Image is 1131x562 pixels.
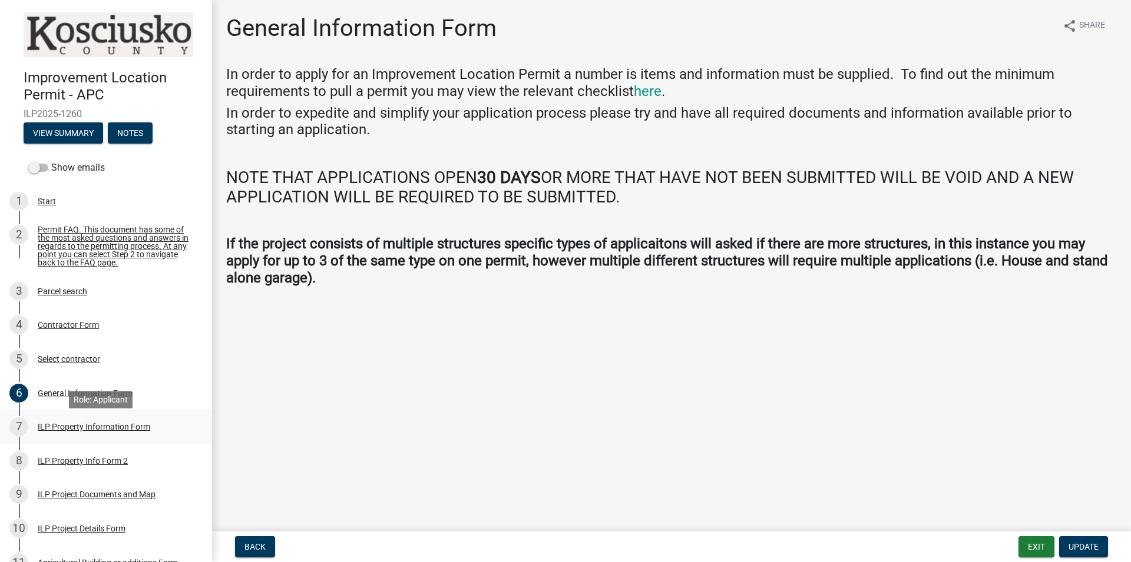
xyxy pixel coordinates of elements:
span: Back [244,542,266,551]
span: Share [1079,19,1105,33]
div: Permit FAQ. This document has some of the most asked questions and answers in regards to the perm... [38,225,193,267]
label: Show emails [28,161,105,175]
h1: General Information Form [226,14,497,42]
strong: If the project consists of multiple structures specific types of applicaitons will asked if there... [226,235,1108,286]
wm-modal-confirm: Summary [24,129,103,138]
div: 3 [9,282,28,301]
div: 8 [9,451,28,470]
div: Contractor Form [38,321,99,329]
button: Back [235,536,275,557]
div: 7 [9,417,28,436]
div: ILP Property Info Form 2 [38,457,128,465]
a: here [634,83,662,99]
div: 2 [9,225,28,244]
div: 9 [9,485,28,504]
div: Select contractor [38,355,100,363]
button: View Summary [24,122,103,144]
div: 5 [9,350,28,368]
div: ILP Project Details Form [38,524,125,533]
div: Role: Applicant [69,391,133,408]
div: 1 [9,192,28,211]
div: Start [38,197,56,205]
button: Notes [108,122,153,144]
wm-modal-confirm: Notes [108,129,153,138]
div: Parcel search [38,287,87,295]
h4: Improvement Location Permit - APC [24,69,203,104]
h3: NOTE THAT APPLICATIONS OPEN OR MORE THAT HAVE NOT BEEN SUBMITTED WILL BE VOID AND A NEW APPLICATI... [226,168,1117,207]
h4: In order to expedite and simplify your application process please try and have all required docum... [226,105,1117,139]
span: Update [1069,542,1099,551]
span: ILP2025-1260 [24,108,188,119]
div: 10 [9,519,28,538]
strong: 30 DAYS [477,168,541,187]
i: share [1063,19,1077,33]
div: 4 [9,315,28,334]
h4: In order to apply for an Improvement Location Permit a number is items and information must be su... [226,66,1117,100]
button: Update [1059,536,1108,557]
div: 6 [9,384,28,403]
img: Kosciusko County, Indiana [24,12,193,57]
div: General Information Form [38,389,133,397]
button: shareShare [1053,14,1115,37]
button: Exit [1018,536,1054,557]
div: ILP Project Documents and Map [38,490,156,498]
div: ILP Property Information Form [38,423,150,431]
